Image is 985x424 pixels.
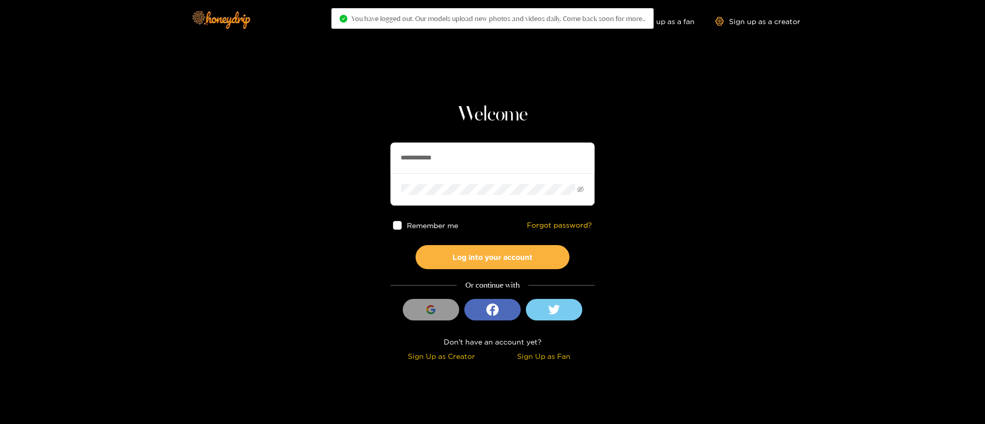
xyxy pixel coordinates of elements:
h1: Welcome [390,103,595,127]
a: Forgot password? [527,221,592,230]
a: Sign up as a creator [715,17,800,26]
span: eye-invisible [577,186,584,193]
a: Sign up as a fan [624,17,695,26]
div: Sign Up as Creator [393,350,490,362]
div: Don't have an account yet? [390,336,595,348]
span: You have logged out. Our models upload new photos and videos daily. Come back soon for more.. [351,14,645,23]
button: Log into your account [416,245,569,269]
span: check-circle [340,15,347,23]
div: Sign Up as Fan [495,350,592,362]
div: Or continue with [390,279,595,291]
span: Remember me [407,221,458,229]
